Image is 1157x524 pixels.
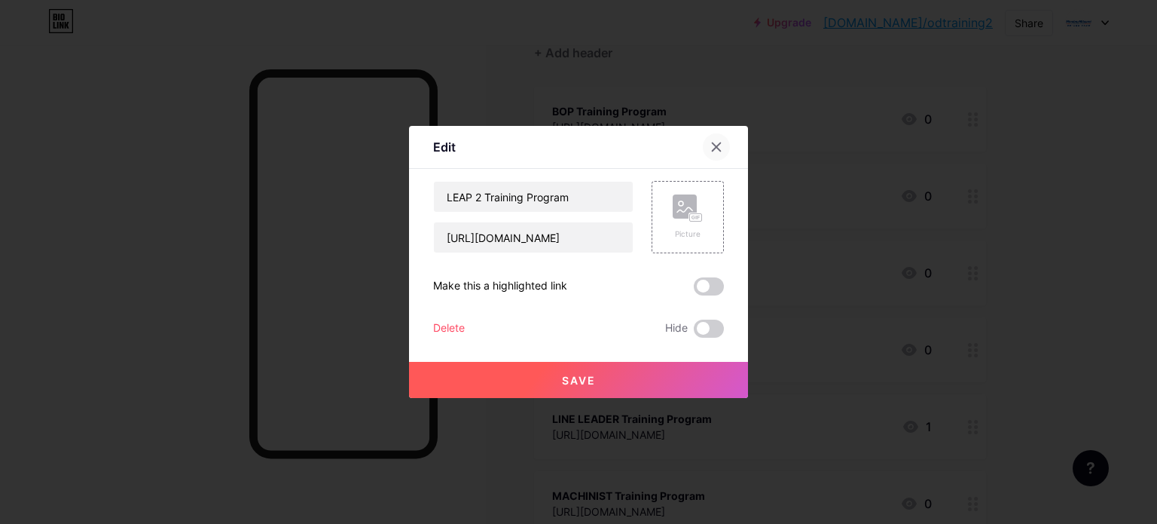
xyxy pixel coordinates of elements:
span: Save [562,374,596,387]
span: Hide [665,320,688,338]
input: Title [434,182,633,212]
button: Save [409,362,748,398]
div: Delete [433,320,465,338]
div: Picture [673,228,703,240]
div: Edit [433,138,456,156]
input: URL [434,222,633,253]
div: Make this a highlighted link [433,277,567,296]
